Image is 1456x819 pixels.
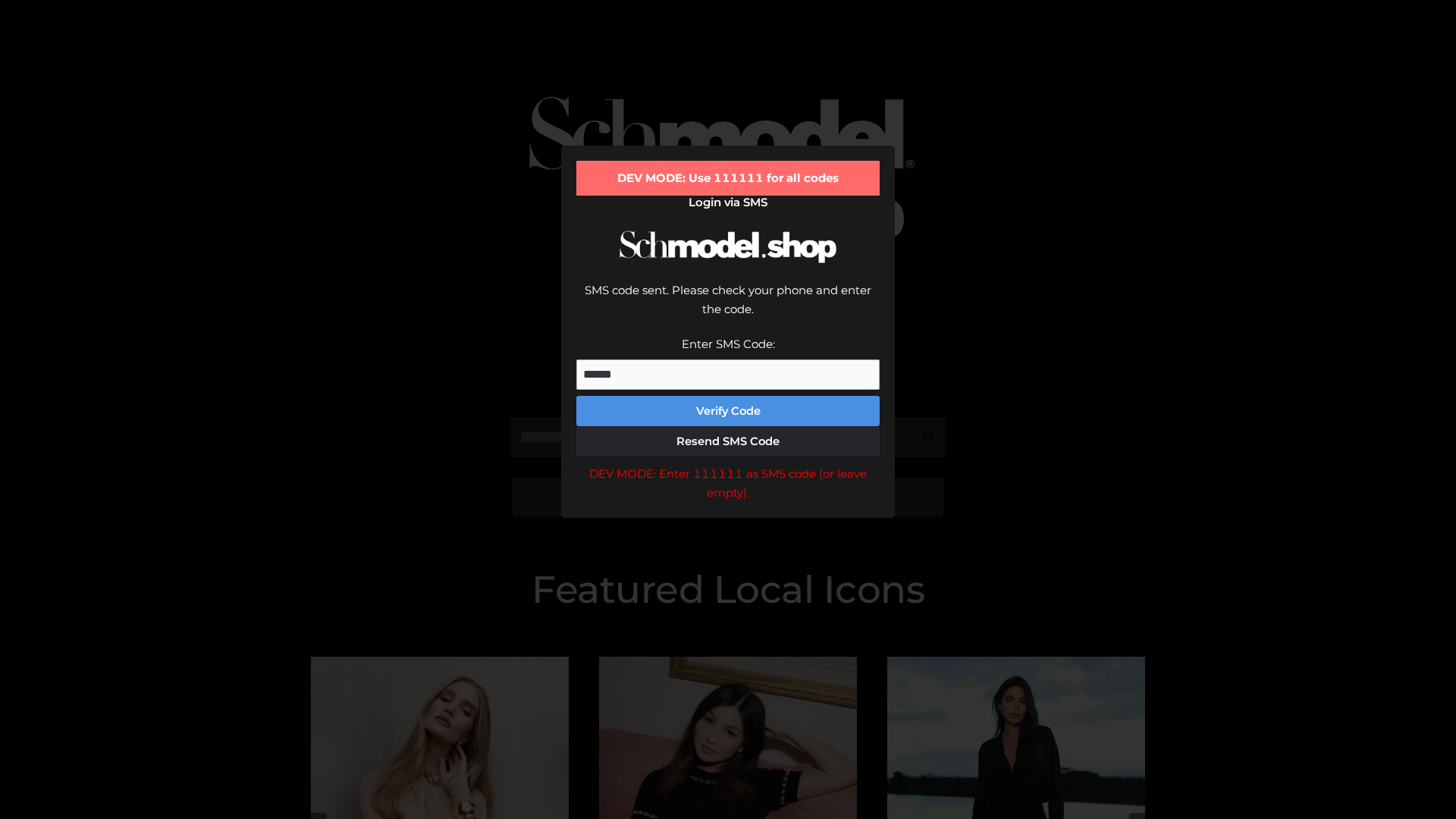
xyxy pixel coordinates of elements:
div: DEV MODE: Use 111111 for all codes [576,161,880,196]
button: Resend SMS Code [576,426,880,457]
div: SMS code sent. Please check your phone and enter the code. [576,281,880,334]
label: Enter SMS Code: [682,337,775,351]
button: Verify Code [576,396,880,426]
h2: Login via SMS [576,196,880,209]
div: DEV MODE: Enter 111111 as SMS code (or leave empty). [576,464,880,503]
img: Schmodel Logo [614,217,842,277]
